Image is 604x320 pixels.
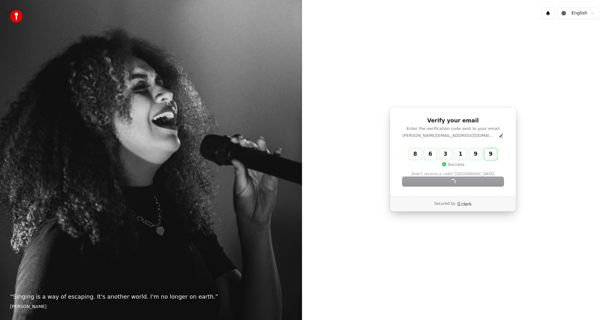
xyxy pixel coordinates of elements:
[402,126,504,132] p: Enter the verification code sent to your email
[10,304,292,310] footer: [PERSON_NAME]
[457,202,472,206] a: Clerk logo
[10,10,23,23] img: youka
[409,149,510,160] input: Enter verification code
[442,162,464,167] p: Success
[402,133,496,138] p: [PERSON_NAME][EMAIL_ADDRESS][DOMAIN_NAME]
[499,133,504,138] button: Edit
[434,201,455,206] p: Secured by
[402,117,504,125] h1: Verify your email
[10,292,292,301] p: “ Singing is a way of escaping. It's another world. I'm no longer on earth. ”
